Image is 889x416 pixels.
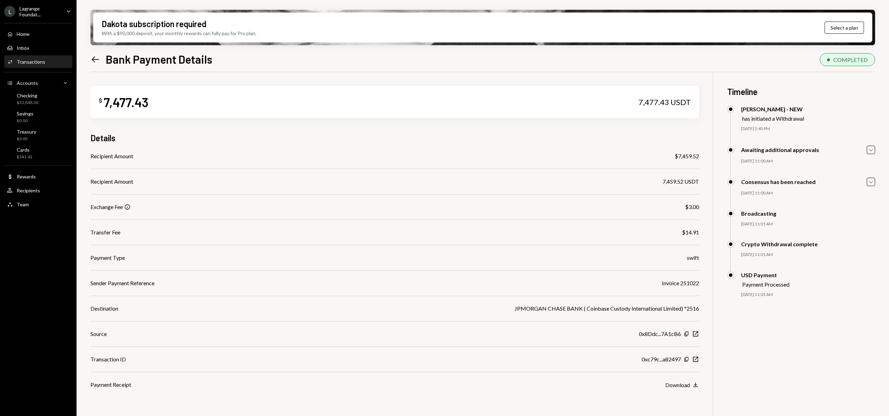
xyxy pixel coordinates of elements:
div: Cards [17,147,32,153]
div: USD Payment [741,272,789,278]
a: Team [4,198,72,210]
div: $3.00 [685,203,699,211]
div: Recipient Amount [90,152,133,160]
div: [DATE] 11:00 AM [741,190,875,196]
a: Savings$0.00 [4,109,72,125]
div: Payment Receipt [90,381,131,389]
a: Rewards [4,170,72,183]
a: Recipients [4,184,72,197]
a: Cards$341.42 [4,145,72,161]
div: $341.42 [17,154,32,160]
div: Rewards [17,174,36,179]
h1: Bank Payment Details [106,52,212,66]
div: Lagrange Foundat... [19,6,61,17]
a: Transactions [4,55,72,68]
h3: Details [90,132,116,144]
div: $14.91 [682,228,699,237]
div: [DATE] 11:03 AM [741,292,875,298]
div: $0.00 [17,136,36,142]
div: [DATE] 11:00 AM [741,158,875,164]
div: Recipient Amount [90,177,133,186]
div: Transaction ID [90,355,126,363]
div: 0xc79c...a82497 [642,355,681,363]
div: Broadcasting [741,210,776,217]
a: Treasury$0.00 [4,127,72,143]
div: [DATE] 11:01 AM [741,221,875,227]
div: Transfer Fee [90,228,120,237]
a: Home [4,27,72,40]
div: Crypto Withdrawal complete [741,241,818,247]
a: Checking$33,848.38 [4,90,72,107]
div: 7,459.52 USDT [662,177,699,186]
div: Inbox [17,45,29,51]
div: 7,477.43 USDT [638,97,691,107]
div: Payment Type [90,254,125,262]
div: Transactions [17,59,45,65]
div: 0x8Ddc...7A1cB6 [639,330,681,338]
div: Payment Processed [742,281,789,288]
div: Destination [90,304,118,313]
div: Team [17,201,29,207]
div: Awaiting additional approvals [741,146,819,153]
div: $7,459.52 [675,152,699,160]
div: Consensus has been reached [741,178,816,185]
div: $0.00 [17,118,33,124]
h3: Timeline [727,86,875,97]
div: Savings [17,111,33,117]
button: Select a plan [825,22,864,34]
div: Home [17,31,30,37]
div: Dakota subscription required [102,18,206,30]
button: Download [665,381,699,389]
div: Exchange Fee [90,203,123,211]
div: Source [90,330,107,338]
div: L [4,6,15,17]
div: Invoice 251022 [662,279,699,287]
div: [PERSON_NAME] - NEW [741,106,804,112]
div: JPMORGAN CHASE BANK ( Coinbase Custody International Limited) *2516 [515,304,699,313]
div: $33,848.38 [17,100,38,106]
div: Recipients [17,187,40,193]
div: [DATE] 2:45 PM [741,126,875,132]
div: COMPLETED [833,56,868,63]
div: $ [99,97,102,104]
div: has initiated a Withdrawal [742,115,804,122]
div: 7,477.43 [104,94,149,110]
div: Download [665,382,690,388]
a: Inbox [4,41,72,54]
div: Accounts [17,80,38,86]
div: [DATE] 11:01 AM [741,252,875,258]
div: Treasury [17,129,36,135]
div: Checking [17,93,38,98]
div: With a $90,000 deposit, your monthly rewards can fully pay for Pro plan. [102,30,256,37]
a: Accounts [4,77,72,89]
div: Sender Payment Reference [90,279,154,287]
div: swift [687,254,699,262]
